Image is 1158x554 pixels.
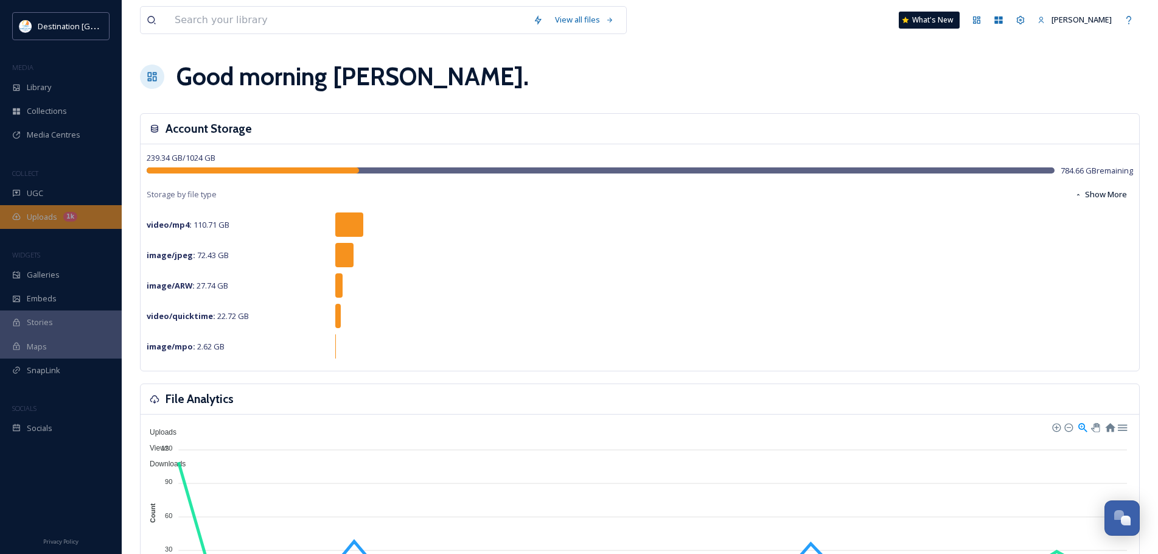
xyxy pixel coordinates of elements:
[147,310,215,321] strong: video/quicktime :
[27,317,53,328] span: Stories
[12,250,40,259] span: WIDGETS
[1052,423,1060,431] div: Zoom In
[27,129,80,141] span: Media Centres
[27,365,60,376] span: SnapLink
[27,269,60,281] span: Galleries
[147,310,249,321] span: 22.72 GB
[1031,8,1118,32] a: [PERSON_NAME]
[43,533,78,548] a: Privacy Policy
[147,341,195,352] strong: image/mpo :
[147,189,217,200] span: Storage by file type
[147,219,192,230] strong: video/mp4 :
[12,63,33,72] span: MEDIA
[141,444,169,452] span: Views
[27,211,57,223] span: Uploads
[165,511,172,519] tspan: 60
[1117,421,1127,432] div: Menu
[166,390,234,408] h3: File Analytics
[1104,500,1140,536] button: Open Chat
[27,105,67,117] span: Collections
[147,280,195,291] strong: image/ARW :
[899,12,960,29] a: What's New
[176,58,529,95] h1: Good morning [PERSON_NAME] .
[12,404,37,413] span: SOCIALS
[1104,421,1115,432] div: Reset Zoom
[147,280,228,291] span: 27.74 GB
[149,503,156,523] text: Count
[161,444,172,452] tspan: 120
[1069,183,1133,206] button: Show More
[169,7,527,33] input: Search your library
[12,169,38,178] span: COLLECT
[38,20,159,32] span: Destination [GEOGRAPHIC_DATA]
[27,82,51,93] span: Library
[27,188,43,199] span: UGC
[63,212,77,222] div: 1k
[166,120,252,138] h3: Account Storage
[43,538,78,545] span: Privacy Policy
[27,423,52,434] span: Socials
[147,152,215,163] span: 239.34 GB / 1024 GB
[1091,423,1098,430] div: Panning
[1064,423,1072,431] div: Zoom Out
[147,250,229,261] span: 72.43 GB
[1061,165,1133,177] span: 784.66 GB remaining
[165,545,172,553] tspan: 30
[27,293,57,304] span: Embeds
[141,460,186,468] span: Downloads
[147,250,195,261] strong: image/jpeg :
[19,20,32,32] img: download.png
[147,341,225,352] span: 2.62 GB
[147,219,229,230] span: 110.71 GB
[1052,14,1112,25] span: [PERSON_NAME]
[27,341,47,352] span: Maps
[165,478,172,485] tspan: 90
[141,428,176,437] span: Uploads
[1077,421,1087,432] div: Selection Zoom
[549,8,620,32] a: View all files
